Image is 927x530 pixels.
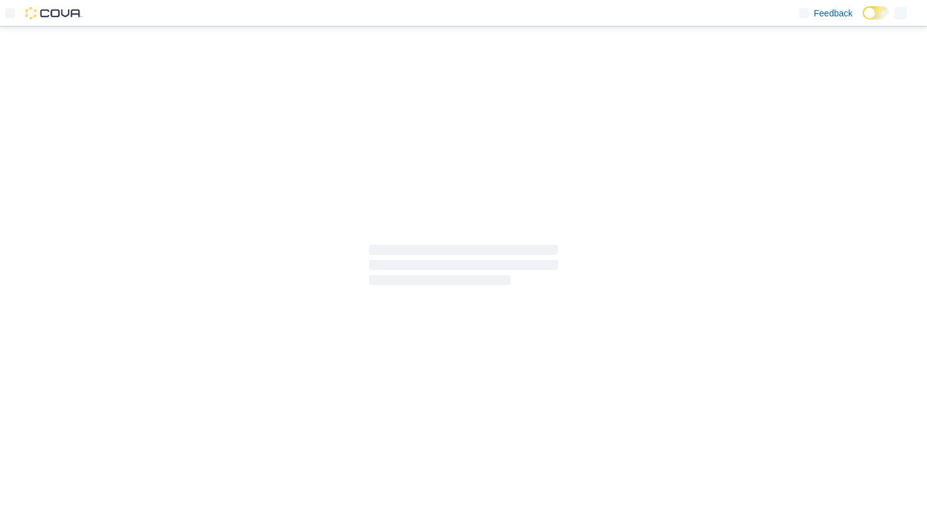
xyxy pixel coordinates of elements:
[794,1,858,26] a: Feedback
[863,6,889,20] input: Dark Mode
[369,247,558,288] span: Loading
[25,7,82,20] img: Cova
[814,7,853,20] span: Feedback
